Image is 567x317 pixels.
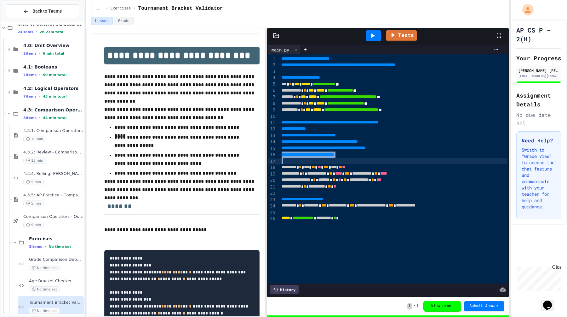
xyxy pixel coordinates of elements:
div: main.py [268,45,300,54]
div: 9 [268,107,276,113]
h1: AP CS P - 2(H) [516,26,561,43]
div: 12 [268,126,276,132]
div: No due date set [516,111,561,126]
span: 3 items [29,245,42,249]
span: 8 items [23,116,37,120]
div: 24 [268,203,276,209]
span: Back to Teams [32,8,62,15]
div: 18 [268,164,276,171]
div: 26 [268,216,276,222]
div: 21 [268,184,276,190]
span: / [413,304,415,309]
span: / [133,6,135,11]
iframe: chat widget [515,264,561,291]
div: 16 [268,152,276,158]
span: 4.3.5: AP Practice - Comparison Operators [23,193,83,198]
span: No time set [29,308,60,314]
span: Comparison Operators - Quiz [23,214,83,219]
iframe: chat widget [541,292,561,311]
div: 2 [268,62,276,68]
span: 2h 23m total [40,30,65,34]
div: 1 [268,56,276,62]
div: 13 [268,133,276,139]
div: 17 [268,158,276,165]
span: Submit Answer [469,304,499,309]
span: Exercises [29,236,83,242]
button: Back to Teams [6,4,79,18]
span: Exercises [111,6,131,11]
span: • [36,29,37,34]
span: 4.3.4: Rolling [PERSON_NAME] [23,171,83,176]
div: 3 [268,69,276,75]
span: 9 min [23,222,44,228]
span: 4.1: Booleans [23,64,83,70]
span: 5 min [23,179,44,185]
div: 4 [268,75,276,81]
div: 8 [268,100,276,107]
div: Chat with us now!Close [3,3,43,40]
button: Submit Answer [464,301,504,311]
div: main.py [268,46,292,53]
span: / [106,6,108,11]
span: 2 items [23,51,37,56]
button: Lesson [91,17,113,25]
div: 11 [268,120,276,126]
span: • [39,72,40,77]
span: ... [96,6,103,11]
div: 14 [268,139,276,145]
span: Tournament Bracket Validator [29,300,83,305]
span: 4.3: Comparison Operators [23,107,83,113]
span: 43 min total [43,94,66,99]
span: 6 min total [43,51,64,56]
button: View grade [423,301,461,312]
h3: Need Help? [522,137,556,144]
span: • [39,51,40,56]
span: 24 items [18,30,33,34]
span: 7 items [23,73,37,77]
span: 44 min total [43,116,66,120]
div: 19 [268,171,276,177]
h2: Your Progress [516,54,561,63]
span: 4.2: Logical Operators [23,86,83,91]
span: 1 [407,303,412,309]
div: 7 [268,94,276,100]
div: 20 [268,177,276,184]
a: Tests [386,30,417,41]
div: 23 [268,197,276,203]
span: 15 min [23,158,46,164]
div: 10 [268,113,276,120]
span: 50 min total [43,73,66,77]
span: Age Bracket Checker [29,278,83,284]
span: Tournament Bracket Validator [138,5,223,12]
button: Grade [114,17,134,25]
div: My Account [516,3,535,17]
span: 5 min [23,200,44,206]
span: • [45,244,46,249]
span: • [39,94,40,99]
span: No time set [29,265,60,271]
span: 4.3.1: Comparison Operators [23,128,83,134]
div: [PERSON_NAME] [PERSON_NAME] [518,68,559,73]
span: Grade Comparison Debugger [29,257,83,262]
div: 5 [268,81,276,87]
div: 6 [268,87,276,94]
span: No time set [49,245,71,249]
span: • [39,115,40,120]
span: 4.3.2: Review - Comparison Operators [23,150,83,155]
div: [EMAIL_ADDRESS][DOMAIN_NAME] [518,74,559,78]
div: 22 [268,190,276,197]
h2: Assignment Details [516,91,561,109]
p: Switch to "Grade View" to access the chat feature and communicate with your teacher for help and ... [522,147,556,210]
span: 1 [416,304,418,309]
span: 7 items [23,94,37,99]
div: History [270,285,299,294]
span: No time set [29,286,60,292]
span: 10 min [23,136,46,142]
span: 4.0: Unit Overview [23,43,83,48]
div: 15 [268,146,276,152]
div: 25 [268,210,276,216]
